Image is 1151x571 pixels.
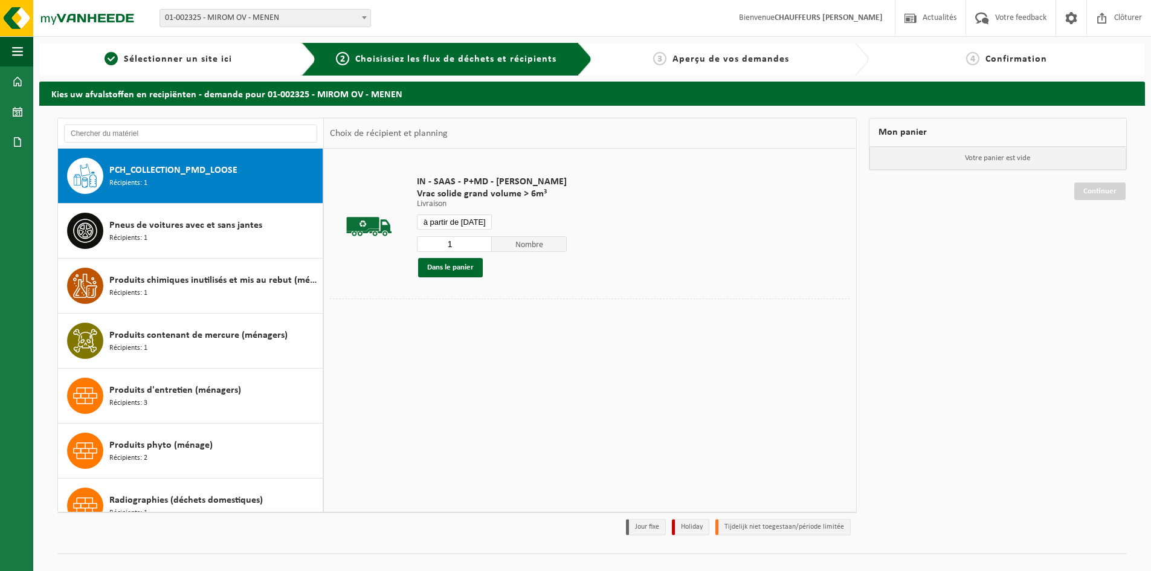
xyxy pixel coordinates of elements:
button: Pneus de voitures avec et sans jantes Récipients: 1 [58,204,323,259]
span: 3 [653,52,666,65]
span: Récipients: 1 [109,343,147,354]
a: Continuer [1074,182,1126,200]
span: Produits chimiques inutilisés et mis au rebut (ménages) [109,273,320,288]
button: Produits chimiques inutilisés et mis au rebut (ménages) Récipients: 1 [58,259,323,314]
li: Jour fixe [626,519,666,535]
span: Aperçu de vos demandes [672,54,789,64]
span: Vrac solide grand volume > 6m³ [417,188,567,200]
input: Sélectionnez date [417,215,492,230]
span: Récipients: 1 [109,178,147,189]
span: PCH_COLLECTION_PMD_LOOSE [109,163,237,178]
h2: Kies uw afvalstoffen en recipiënten - demande pour 01-002325 - MIROM OV - MENEN [39,82,1145,105]
span: Nombre [492,236,567,252]
li: Holiday [672,519,709,535]
div: Mon panier [869,118,1127,147]
span: Pneus de voitures avec et sans jantes [109,218,262,233]
button: Produits d'entretien (ménagers) Récipients: 3 [58,369,323,424]
button: Dans le panier [418,258,483,277]
strong: CHAUFFEURS [PERSON_NAME] [775,13,883,22]
span: Choisissiez les flux de déchets et récipients [355,54,556,64]
span: Produits phyto (ménage) [109,438,213,453]
span: Récipients: 1 [109,508,147,519]
span: IN - SAAS - P+MD - [PERSON_NAME] [417,176,567,188]
span: Récipients: 3 [109,398,147,409]
a: 1Sélectionner un site ici [45,52,292,66]
span: Récipients: 1 [109,233,147,244]
li: Tijdelijk niet toegestaan/période limitée [715,519,851,535]
button: Produits contenant de mercure (ménagers) Récipients: 1 [58,314,323,369]
span: Récipients: 1 [109,288,147,299]
span: 01-002325 - MIROM OV - MENEN [160,9,371,27]
span: Produits d'entretien (ménagers) [109,383,241,398]
span: Récipients: 2 [109,453,147,464]
div: Choix de récipient et planning [324,118,454,149]
span: 01-002325 - MIROM OV - MENEN [160,10,370,27]
span: 2 [336,52,349,65]
button: Radiographies (déchets domestiques) Récipients: 1 [58,479,323,534]
p: Votre panier est vide [869,147,1127,170]
span: Radiographies (déchets domestiques) [109,493,263,508]
span: 4 [966,52,979,65]
button: PCH_COLLECTION_PMD_LOOSE Récipients: 1 [58,149,323,204]
span: Confirmation [985,54,1047,64]
span: 1 [105,52,118,65]
p: Livraison [417,200,567,208]
input: Chercher du matériel [64,124,317,143]
button: Produits phyto (ménage) Récipients: 2 [58,424,323,479]
span: Sélectionner un site ici [124,54,232,64]
span: Produits contenant de mercure (ménagers) [109,328,288,343]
